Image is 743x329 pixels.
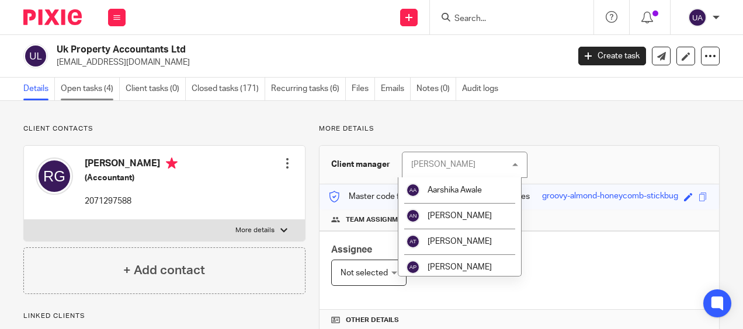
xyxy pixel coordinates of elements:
a: Audit logs [462,78,504,100]
div: groovy-almond-honeycomb-stickbug [542,190,678,204]
a: Recurring tasks (6) [271,78,346,100]
img: svg%3E [406,235,420,249]
span: [PERSON_NAME] [428,237,492,246]
img: svg%3E [688,8,707,27]
a: Details [23,78,55,100]
p: Master code for secure communications and files [328,191,530,202]
img: svg%3E [406,183,420,197]
a: Open tasks (4) [61,78,120,100]
img: svg%3E [23,44,48,68]
span: Other details [346,316,399,325]
a: Create task [578,47,646,65]
a: Client tasks (0) [126,78,186,100]
span: Aarshika Awale [428,186,482,194]
span: [PERSON_NAME] [428,212,492,220]
h4: [PERSON_NAME] [85,157,178,172]
a: Emails [381,78,411,100]
h2: Uk Property Accountants Ltd [57,44,460,56]
h4: + Add contact [123,261,205,279]
a: Notes (0) [416,78,456,100]
a: Closed tasks (171) [192,78,265,100]
h3: Client manager [331,159,390,170]
i: Primary [166,157,178,169]
img: svg%3E [36,157,73,195]
input: Search [453,14,558,24]
p: 2071297588 [85,195,178,207]
div: [PERSON_NAME] [411,160,475,169]
span: Not selected [341,269,388,277]
p: Client contacts [23,124,305,134]
p: More details [319,124,720,134]
img: Pixie [23,9,82,25]
span: Assignee [331,245,372,254]
img: svg%3E [406,260,420,274]
img: svg%3E [406,209,420,223]
p: More details [235,226,275,235]
a: Files [352,78,375,100]
span: Team assignments [346,215,415,225]
p: [EMAIL_ADDRESS][DOMAIN_NAME] [57,57,561,68]
h5: (Accountant) [85,172,178,184]
span: [PERSON_NAME] [428,263,492,271]
p: Linked clients [23,311,305,321]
